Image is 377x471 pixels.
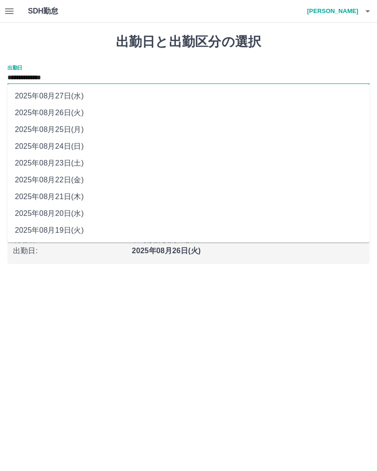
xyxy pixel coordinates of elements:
li: 2025年08月25日(月) [7,121,370,138]
b: 2025年08月26日(火) [132,247,201,255]
h1: 出勤日と出勤区分の選択 [7,34,370,50]
label: 出勤日 [7,64,22,71]
li: 2025年08月22日(金) [7,172,370,188]
li: 2025年08月24日(日) [7,138,370,155]
li: 2025年08月26日(火) [7,104,370,121]
li: 2025年08月27日(水) [7,88,370,104]
p: 出勤日 : [13,245,126,256]
li: 2025年08月20日(水) [7,205,370,222]
li: 2025年08月21日(木) [7,188,370,205]
li: 2025年08月23日(土) [7,155,370,172]
li: 2025年08月19日(火) [7,222,370,239]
